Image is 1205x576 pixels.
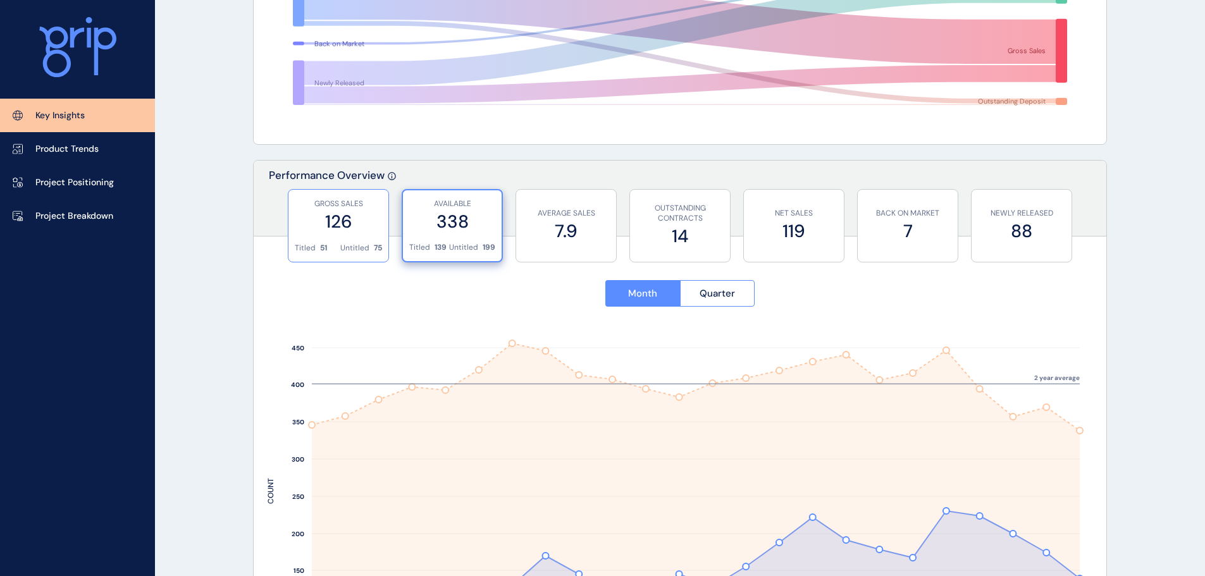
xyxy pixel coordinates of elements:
[700,287,735,300] span: Quarter
[35,143,99,156] p: Product Trends
[320,243,327,254] p: 51
[750,208,837,219] p: NET SALES
[1034,374,1080,382] text: 2 year average
[636,224,724,248] label: 14
[292,418,304,426] text: 350
[409,199,495,209] p: AVAILABLE
[35,210,113,223] p: Project Breakdown
[605,280,680,307] button: Month
[628,287,657,300] span: Month
[978,219,1065,243] label: 88
[409,242,430,253] p: Titled
[292,344,304,352] text: 450
[750,219,837,243] label: 119
[295,209,382,234] label: 126
[292,455,304,463] text: 300
[292,493,304,501] text: 250
[266,478,276,504] text: COUNT
[522,219,610,243] label: 7.9
[522,208,610,219] p: AVERAGE SALES
[340,243,369,254] p: Untitled
[680,280,755,307] button: Quarter
[864,219,951,243] label: 7
[35,176,114,189] p: Project Positioning
[636,203,724,224] p: OUTSTANDING CONTRACTS
[292,530,304,538] text: 200
[864,208,951,219] p: BACK ON MARKET
[269,168,385,236] p: Performance Overview
[409,209,495,234] label: 338
[374,243,382,254] p: 75
[435,242,447,253] p: 139
[291,381,304,389] text: 400
[295,243,316,254] p: Titled
[294,567,304,575] text: 150
[449,242,478,253] p: Untitled
[978,208,1065,219] p: NEWLY RELEASED
[35,109,85,122] p: Key Insights
[483,242,495,253] p: 199
[295,199,382,209] p: GROSS SALES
